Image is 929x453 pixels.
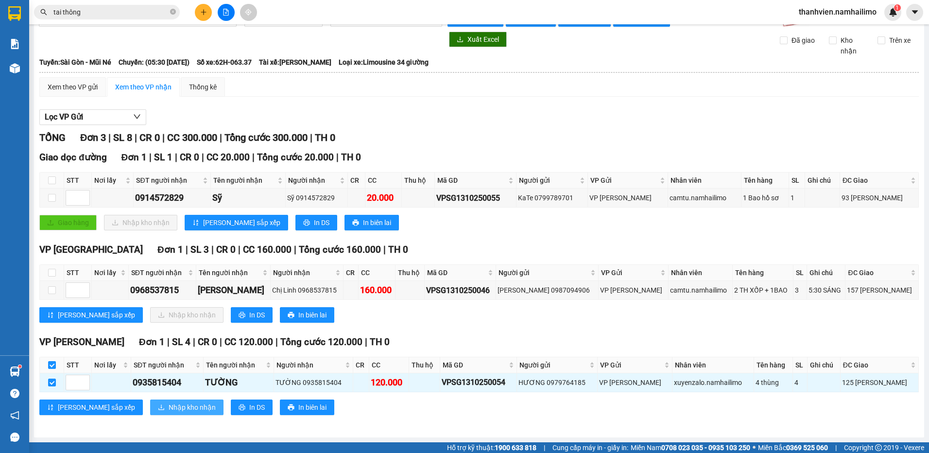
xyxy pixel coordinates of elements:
div: Chị Linh 0968537815 [272,285,341,296]
th: Thu hộ [409,357,440,373]
button: downloadXuất Excel [449,32,507,47]
span: printer [352,219,359,227]
button: sort-ascending[PERSON_NAME] sắp xếp [39,307,143,323]
span: Nhập kho nhận [169,402,216,413]
span: copyright [875,444,882,451]
span: SĐT người nhận [131,267,186,278]
span: SĐT người nhận [136,175,200,186]
span: printer [239,312,245,319]
td: Chị Linh [196,281,271,300]
td: VPSG1310250055 [435,189,516,208]
td: 0968537815 [129,281,196,300]
span: Nơi lấy [94,175,123,186]
span: download [158,404,165,412]
div: 1 Bao hồ sơ [743,192,788,203]
div: 0968537815 [130,283,194,297]
span: [PERSON_NAME] sắp xếp [58,310,135,320]
div: 120.000 [371,376,407,389]
span: Mã GD [437,175,506,186]
span: | [167,336,170,348]
span: Nhận: [93,9,116,19]
span: Chuyến: (05:30 [DATE]) [119,57,189,68]
th: CC [359,265,396,281]
td: VP Phạm Ngũ Lão [598,373,672,392]
span: Đã giao [788,35,819,46]
button: printerIn biên lai [280,307,334,323]
span: 1 [895,4,899,11]
div: 1 [791,192,803,203]
span: aim [245,9,252,16]
img: solution-icon [10,39,20,49]
th: Thu hộ [402,173,435,189]
span: | [294,244,296,255]
span: TH 0 [370,336,390,348]
span: printer [288,312,294,319]
span: sort-ascending [192,219,199,227]
div: camtu.namhailimo [670,192,740,203]
div: 157 [PERSON_NAME] [847,285,916,296]
span: Tên người nhận [199,267,261,278]
span: | [835,442,837,453]
th: STT [64,265,92,281]
div: VP [PERSON_NAME] [8,8,86,32]
div: HƯƠNG 0979764185 [518,377,596,388]
th: Ghi chú [808,357,840,373]
button: plus [195,4,212,21]
span: Tổng cước 20.000 [257,152,334,163]
div: Xem theo VP nhận [115,82,172,92]
strong: 1900 633 818 [495,444,536,452]
span: | [108,132,111,143]
span: | [220,132,222,143]
th: SL [793,265,808,281]
button: downloadNhập kho nhận [150,307,224,323]
span: | [211,244,214,255]
span: | [149,152,152,163]
th: Nhân viên [672,357,754,373]
span: file-add [223,9,229,16]
div: VP [PERSON_NAME] [93,8,171,32]
span: Nơi lấy [94,360,121,370]
button: downloadNhập kho nhận [104,215,177,230]
div: 93 [PERSON_NAME] [842,192,917,203]
div: 4 [794,377,806,388]
th: Ghi chú [807,265,845,281]
span: Mã GD [427,267,486,278]
span: Mã GD [443,360,507,370]
th: CC [369,357,409,373]
th: Thu hộ [396,265,425,281]
span: VP Gửi [601,267,658,278]
img: logo-vxr [8,6,21,21]
span: Người nhận [276,360,343,370]
td: VPSG1310250054 [440,373,517,392]
span: TỔNG [39,132,66,143]
span: | [252,152,255,163]
th: CR [344,265,359,281]
span: printer [288,404,294,412]
th: STT [64,173,92,189]
span: TH 0 [388,244,408,255]
span: Tổng cước 120.000 [280,336,362,348]
th: Nhân viên [669,265,733,281]
span: Đơn 3 [80,132,106,143]
span: thanhvien.namhailimo [791,6,884,18]
div: Sỹ [212,191,284,205]
span: Kho nhận [837,35,871,56]
div: VP [PERSON_NAME] [600,285,667,296]
button: printerIn biên lai [344,215,399,230]
span: Trên xe [885,35,914,46]
span: Người nhận [288,175,338,186]
div: VPSG1310250055 [436,192,515,204]
strong: 0708 023 035 - 0935 103 250 [661,444,750,452]
span: close-circle [170,9,176,15]
div: TƯỜNG 0935815404 [275,377,351,388]
div: Trân [93,32,171,43]
span: | [220,336,222,348]
span: | [202,152,204,163]
span: CR 0 [198,336,217,348]
div: [PERSON_NAME] [8,32,86,43]
sup: 1 [18,365,21,368]
span: | [365,336,367,348]
th: SL [793,357,808,373]
div: [PERSON_NAME] 0987094906 [498,285,596,296]
span: In biên lai [298,402,327,413]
